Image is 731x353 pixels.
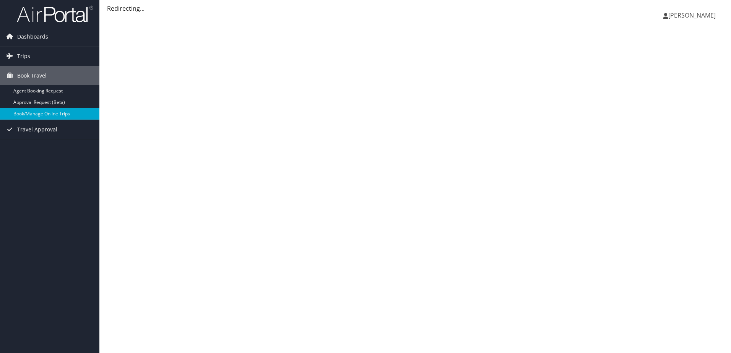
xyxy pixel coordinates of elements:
[107,4,723,13] div: Redirecting...
[17,66,47,85] span: Book Travel
[17,120,57,139] span: Travel Approval
[663,4,723,27] a: [PERSON_NAME]
[17,5,93,23] img: airportal-logo.png
[17,27,48,46] span: Dashboards
[668,11,716,19] span: [PERSON_NAME]
[17,47,30,66] span: Trips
